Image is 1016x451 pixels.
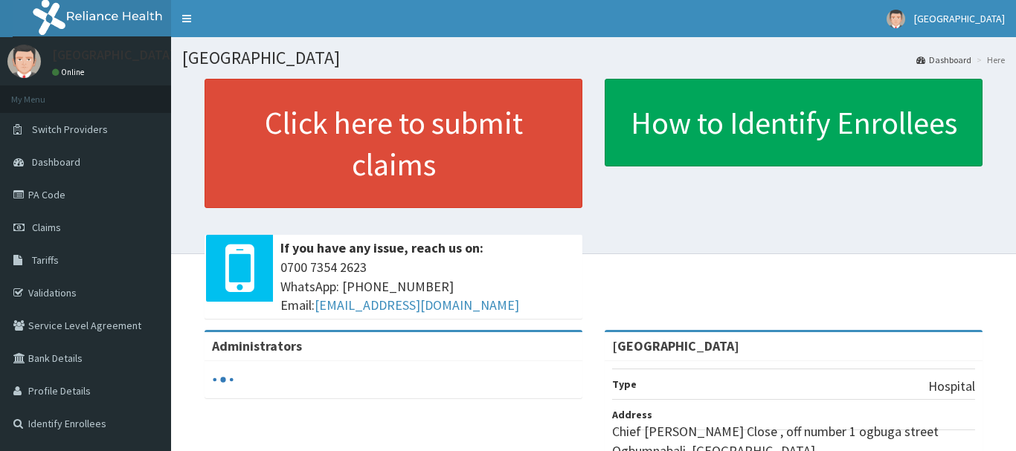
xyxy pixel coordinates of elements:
strong: [GEOGRAPHIC_DATA] [612,337,739,354]
a: Online [52,67,88,77]
span: Claims [32,221,61,234]
svg: audio-loading [212,369,234,391]
a: [EMAIL_ADDRESS][DOMAIN_NAME] [315,296,519,314]
p: [GEOGRAPHIC_DATA] [52,48,175,62]
span: Switch Providers [32,123,108,136]
p: Hospital [928,377,975,396]
span: [GEOGRAPHIC_DATA] [914,12,1005,25]
b: Type [612,377,637,391]
b: Address [612,408,652,421]
li: Here [973,53,1005,66]
span: Tariffs [32,253,59,267]
b: Administrators [212,337,302,354]
span: 0700 7354 2623 WhatsApp: [PHONE_NUMBER] Email: [280,258,575,315]
img: User Image [887,10,905,28]
h1: [GEOGRAPHIC_DATA] [182,48,1005,68]
b: If you have any issue, reach us on: [280,239,483,256]
a: Click here to submit claims [205,79,582,208]
img: User Image [7,45,41,78]
a: How to Identify Enrollees [605,79,983,166]
a: Dashboard [916,53,971,66]
span: Dashboard [32,155,80,169]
